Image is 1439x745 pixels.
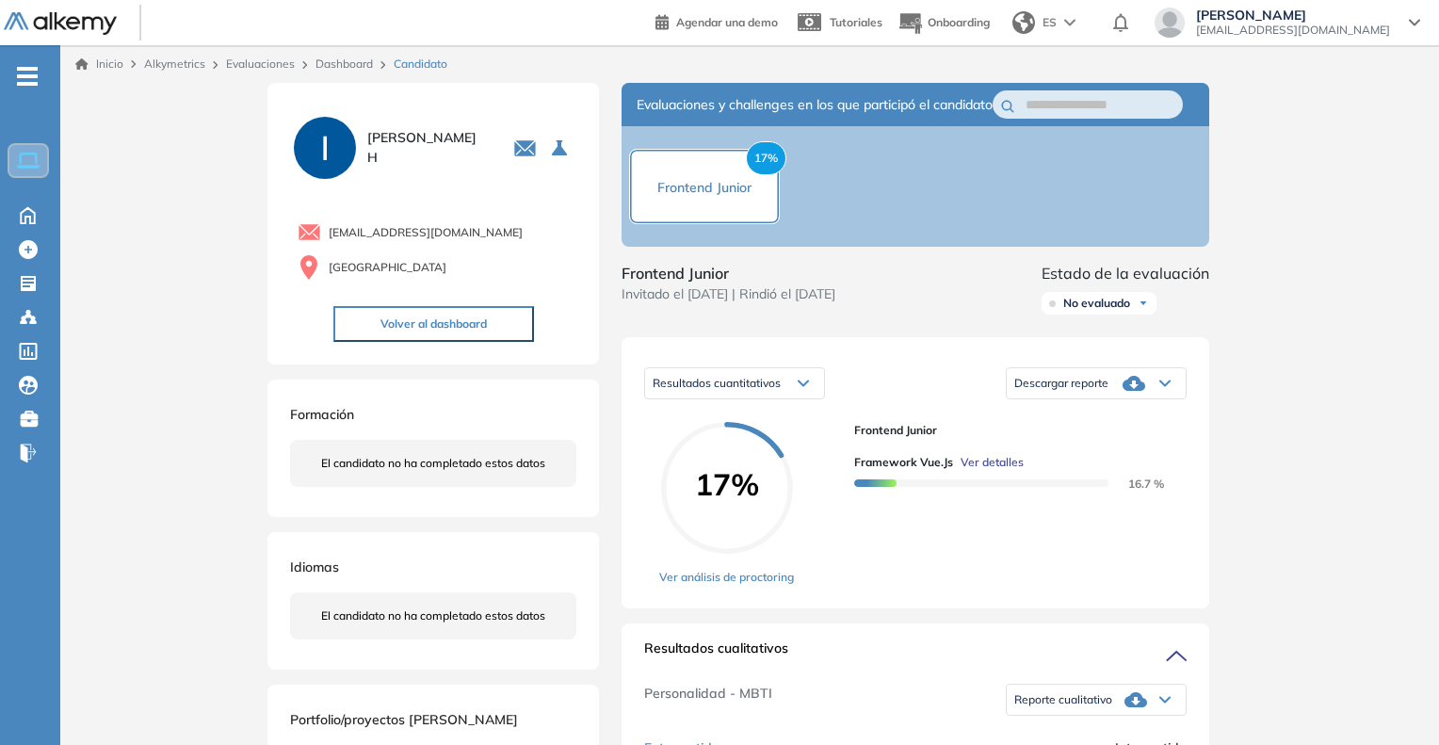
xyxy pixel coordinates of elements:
[367,128,491,168] span: [PERSON_NAME] H
[290,559,339,575] span: Idiomas
[1063,296,1130,311] span: No evaluado
[1064,19,1075,26] img: arrow
[17,74,38,78] i: -
[1014,692,1112,707] span: Reporte cualitativo
[321,607,545,624] span: El candidato no ha completado estos datos
[1014,376,1108,391] span: Descargar reporte
[333,306,534,342] button: Volver al dashboard
[1106,477,1164,491] span: 16.7 %
[1043,14,1057,31] span: ES
[653,376,781,390] span: Resultados cuantitativos
[1012,11,1035,34] img: world
[657,179,752,196] span: Frontend Junior
[321,455,545,472] span: El candidato no ha completado estos datos
[290,113,360,183] img: PROFILE_MENU_LOGO_USER
[329,259,446,276] span: [GEOGRAPHIC_DATA]
[622,284,835,304] span: Invitado el [DATE] | Rindió el [DATE]
[928,15,990,29] span: Onboarding
[1042,262,1209,284] span: Estado de la evaluación
[394,56,447,73] span: Candidato
[659,569,794,586] a: Ver análisis de proctoring
[226,57,295,71] a: Evaluaciones
[644,639,788,669] span: Resultados cualitativos
[897,3,990,43] button: Onboarding
[676,15,778,29] span: Agendar una demo
[961,454,1024,471] span: Ver detalles
[315,57,373,71] a: Dashboard
[1196,8,1390,23] span: [PERSON_NAME]
[637,95,993,115] span: Evaluaciones y challenges en los que participó el candidato
[290,406,354,423] span: Formación
[953,454,1024,471] button: Ver detalles
[622,262,835,284] span: Frontend Junior
[661,469,793,499] span: 17%
[144,57,205,71] span: Alkymetrics
[290,711,518,728] span: Portfolio/proyectos [PERSON_NAME]
[329,224,523,241] span: [EMAIL_ADDRESS][DOMAIN_NAME]
[830,15,882,29] span: Tutoriales
[854,422,1172,439] span: Frontend Junior
[644,684,772,716] span: Personalidad - MBTI
[746,141,786,175] span: 17%
[75,56,123,73] a: Inicio
[854,454,953,471] span: Framework Vue.js
[4,12,117,36] img: Logo
[1196,23,1390,38] span: [EMAIL_ADDRESS][DOMAIN_NAME]
[655,9,778,32] a: Agendar una demo
[1138,298,1149,309] img: Ícono de flecha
